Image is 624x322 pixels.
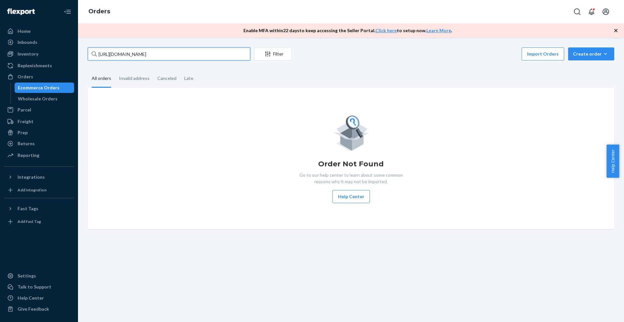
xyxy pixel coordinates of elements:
[18,107,31,113] div: Parcel
[4,26,74,36] a: Home
[18,28,31,34] div: Home
[88,47,250,60] input: Search orders
[18,219,41,224] div: Add Fast Tag
[18,152,39,159] div: Reporting
[184,70,193,87] div: Late
[606,145,619,178] button: Help Center
[573,51,609,57] div: Create order
[7,8,35,15] img: Flexport logo
[4,304,74,314] button: Give Feedback
[157,70,176,87] div: Canceled
[4,71,74,82] a: Orders
[4,185,74,195] a: Add Integration
[15,94,74,104] a: Wholesale Orders
[571,5,584,18] button: Open Search Box
[18,51,38,57] div: Inventory
[599,5,612,18] button: Open account menu
[522,47,564,60] button: Import Orders
[333,114,369,151] img: Empty list
[332,190,370,203] button: Help Center
[4,127,74,138] a: Prep
[294,172,408,185] p: Go to our help center to learn about some common reasons why it may not be imported.
[318,159,384,169] h1: Order Not Found
[4,282,74,292] a: Talk to Support
[92,70,111,88] div: All orders
[18,187,46,193] div: Add Integration
[568,47,614,60] button: Create order
[18,284,51,290] div: Talk to Support
[18,205,38,212] div: Fast Tags
[18,129,28,136] div: Prep
[18,295,44,301] div: Help Center
[4,138,74,149] a: Returns
[18,306,49,312] div: Give Feedback
[4,216,74,227] a: Add Fast Tag
[4,271,74,281] a: Settings
[18,84,59,91] div: Ecommerce Orders
[18,174,45,180] div: Integrations
[426,28,451,33] a: Learn More
[18,73,33,80] div: Orders
[18,118,33,125] div: Freight
[83,2,115,21] ol: breadcrumbs
[4,49,74,59] a: Inventory
[375,28,397,33] a: Click here
[4,293,74,303] a: Help Center
[18,39,37,45] div: Inbounds
[18,96,58,102] div: Wholesale Orders
[18,273,36,279] div: Settings
[4,172,74,182] button: Integrations
[4,105,74,115] a: Parcel
[15,83,74,93] a: Ecommerce Orders
[18,62,52,69] div: Replenishments
[119,70,149,87] div: Invalid address
[254,47,292,60] button: Filter
[243,27,452,34] p: Enable MFA within 22 days to keep accessing the Seller Portal. to setup now. .
[4,203,74,214] button: Fast Tags
[18,140,35,147] div: Returns
[88,8,110,15] a: Orders
[4,116,74,127] a: Freight
[254,51,292,57] div: Filter
[4,37,74,47] a: Inbounds
[4,150,74,161] a: Reporting
[585,5,598,18] button: Open notifications
[4,60,74,71] a: Replenishments
[61,5,74,18] button: Close Navigation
